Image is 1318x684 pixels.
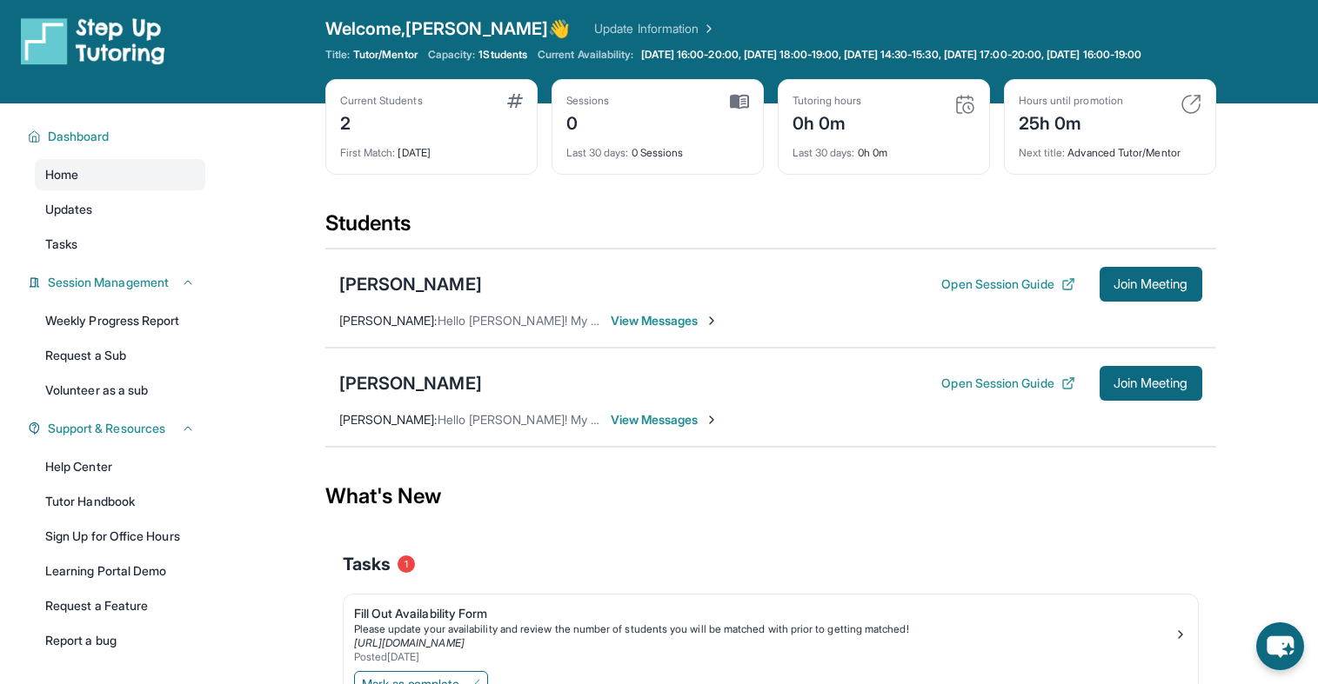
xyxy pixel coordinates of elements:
a: Report a bug [35,625,205,656]
img: logo [21,17,165,65]
button: Support & Resources [41,420,195,437]
span: [PERSON_NAME] : [339,412,438,427]
a: [DATE] 16:00-20:00, [DATE] 18:00-19:00, [DATE] 14:30-15:30, [DATE] 17:00-20:00, [DATE] 16:00-19:00 [638,48,1146,62]
a: Request a Sub [35,340,205,371]
a: Request a Feature [35,590,205,621]
a: Tutor Handbook [35,486,205,517]
span: Join Meeting [1114,378,1188,388]
span: Join Meeting [1114,279,1188,289]
span: First Match : [340,146,396,159]
a: Help Center [35,451,205,482]
button: Session Management [41,274,195,291]
img: Chevron-Right [705,314,719,328]
div: Advanced Tutor/Mentor [1019,136,1201,160]
div: What's New [325,458,1216,535]
div: Posted [DATE] [354,650,1174,664]
div: 0 Sessions [566,136,749,160]
span: [DATE] 16:00-20:00, [DATE] 18:00-19:00, [DATE] 14:30-15:30, [DATE] 17:00-20:00, [DATE] 16:00-19:00 [641,48,1142,62]
div: 0h 0m [793,108,862,136]
span: Capacity: [428,48,476,62]
span: Home [45,166,78,183]
span: Dashboard [48,128,110,145]
div: Students [325,209,1216,248]
span: Updates [45,201,93,218]
span: Title: [325,48,350,62]
button: chat-button [1256,622,1304,670]
span: 1 Students [478,48,527,62]
a: Learning Portal Demo [35,555,205,587]
div: 0h 0m [793,136,975,160]
div: Hours until promotion [1019,94,1123,108]
button: Open Session Guide [941,276,1074,293]
a: Tasks [35,229,205,260]
div: 0 [566,108,610,136]
div: Sessions [566,94,610,108]
span: Tutor/Mentor [353,48,418,62]
img: card [507,94,523,108]
span: [PERSON_NAME] : [339,313,438,328]
div: Fill Out Availability Form [354,605,1174,622]
button: Dashboard [41,128,195,145]
div: Tutoring hours [793,94,862,108]
img: Chevron-Right [705,413,719,427]
span: Current Availability: [538,48,633,62]
img: card [1181,94,1201,115]
span: View Messages [611,312,719,329]
div: Please update your availability and review the number of students you will be matched with prior ... [354,622,1174,636]
a: Weekly Progress Report [35,305,205,336]
button: Join Meeting [1100,267,1202,302]
span: Next title : [1019,146,1066,159]
a: Volunteer as a sub [35,375,205,406]
div: 2 [340,108,423,136]
div: [PERSON_NAME] [339,371,482,395]
a: Home [35,159,205,190]
a: Fill Out Availability FormPlease update your availability and review the number of students you w... [344,594,1198,667]
div: [PERSON_NAME] [339,272,482,296]
span: Last 30 days : [566,146,629,159]
span: Tasks [45,236,77,253]
span: Session Management [48,274,169,291]
a: [URL][DOMAIN_NAME] [354,636,465,649]
span: 1 [398,555,415,573]
div: [DATE] [340,136,523,160]
button: Open Session Guide [941,375,1074,392]
button: Join Meeting [1100,366,1202,401]
img: card [954,94,975,115]
img: Chevron Right [699,20,716,37]
span: Tasks [343,552,391,576]
span: Last 30 days : [793,146,855,159]
div: Current Students [340,94,423,108]
a: Sign Up for Office Hours [35,521,205,552]
a: Updates [35,194,205,225]
img: card [730,94,749,110]
div: 25h 0m [1019,108,1123,136]
span: View Messages [611,411,719,428]
a: Update Information [594,20,716,37]
span: Welcome, [PERSON_NAME] 👋 [325,17,571,41]
span: Support & Resources [48,420,165,437]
